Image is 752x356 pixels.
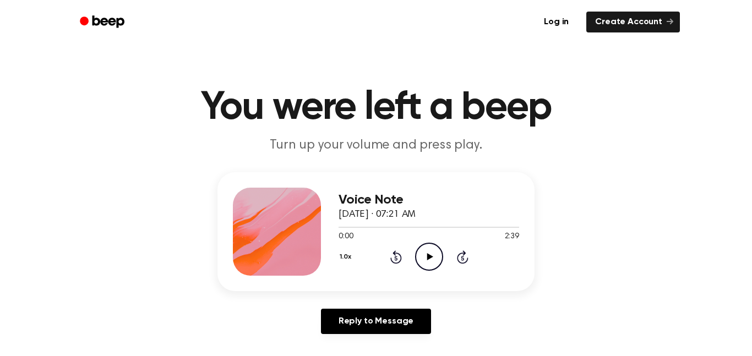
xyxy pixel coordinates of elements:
[321,309,431,334] a: Reply to Message
[505,231,519,243] span: 2:39
[339,210,416,220] span: [DATE] · 07:21 AM
[533,9,580,35] a: Log in
[339,231,353,243] span: 0:00
[339,248,355,266] button: 1.0x
[94,88,658,128] h1: You were left a beep
[339,193,519,207] h3: Voice Note
[72,12,134,33] a: Beep
[165,136,587,155] p: Turn up your volume and press play.
[586,12,680,32] a: Create Account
